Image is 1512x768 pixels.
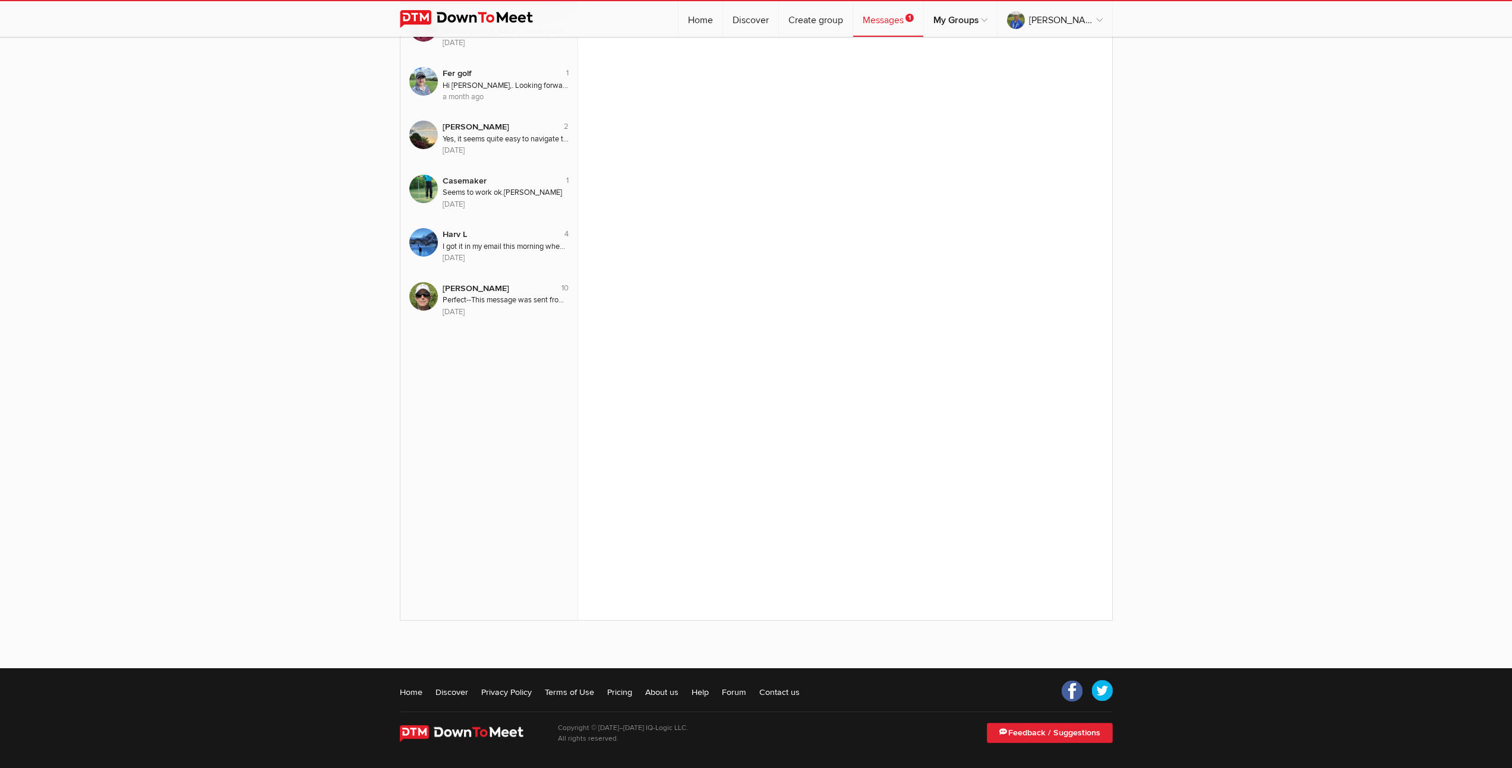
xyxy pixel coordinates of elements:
a: Help [692,686,709,698]
a: Contact us [759,686,800,698]
a: Discover [723,1,778,37]
a: Fer golf 1 Fer golf Hi [PERSON_NAME],. Looking forward to playing with you [DATE] at Ariss. I've ... [409,67,569,103]
div: Perfect -- This message was sent from [GEOGRAPHIC_DATA][DATE] - wear red and white. 3 tee times s... [443,295,569,306]
span: 21st [618,737,627,742]
div: Harv L [443,228,551,241]
img: Fer golf [409,67,438,96]
img: DownToMeet [400,725,541,742]
div: [PERSON_NAME] [443,282,551,295]
img: Darin J [409,282,438,311]
img: DownToMeet [400,10,551,28]
div: [DATE] [443,306,569,318]
a: Bruce McVicar 2 [PERSON_NAME] Yes, it seems quite easy to navigate thus far. We'll see how it goe... [409,121,569,156]
a: Messages1 [853,1,923,37]
a: Create group [779,1,853,37]
a: Forum [722,686,746,698]
div: Casemaker [443,175,551,188]
div: 10 [551,283,569,294]
div: Yes, it seems quite easy to navigate thus far. We'll see how it goes. [443,134,569,145]
div: [DATE] [443,199,569,210]
div: [DATE] [443,37,569,49]
div: 1 [551,68,569,79]
div: 2 [551,121,569,132]
a: Feedback / Suggestions [987,723,1113,743]
a: Privacy Policy [481,686,532,698]
a: Harv L 4 Harv L I got it in my email this morning when I checked it. [DATE] [409,228,569,264]
div: 4 [551,229,569,240]
div: I got it in my email this morning when I checked it. [443,241,569,252]
div: [PERSON_NAME] [443,121,551,134]
div: 1 [551,175,569,187]
a: Terms of Use [545,686,594,698]
div: [DATE] [443,145,569,156]
a: Home [400,686,422,698]
a: Home [678,1,722,37]
span: 1 [905,14,914,22]
a: My Groups [924,1,997,37]
a: Twitter [1091,680,1113,701]
img: Harv L [409,228,438,257]
a: Darin J 10 [PERSON_NAME] Perfect--This message was sent from [GEOGRAPHIC_DATA][DATE] - wear red a... [409,282,569,318]
a: Discover [435,686,468,698]
img: Casemaker [409,175,438,203]
img: Bruce McVicar [409,121,438,149]
div: Hi [PERSON_NAME],. Looking forward to playing with you [DATE] at Ariss. I've been sending you mes... [443,80,569,91]
div: [DATE] [443,252,569,264]
div: a month ago [443,91,569,103]
a: About us [645,686,678,698]
a: [PERSON_NAME] the golf gal [998,1,1112,37]
a: Facebook [1062,680,1083,701]
p: Copyright © [DATE]–[DATE] IQ-Logic LLC. All rights reserved. [558,723,688,744]
a: Casemaker 1 Casemaker Seems to work ok.[PERSON_NAME] [DATE] [409,175,569,210]
div: Fer golf [443,67,551,80]
a: Pricing [607,686,632,698]
div: Seems to work ok. [PERSON_NAME] [443,187,569,198]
